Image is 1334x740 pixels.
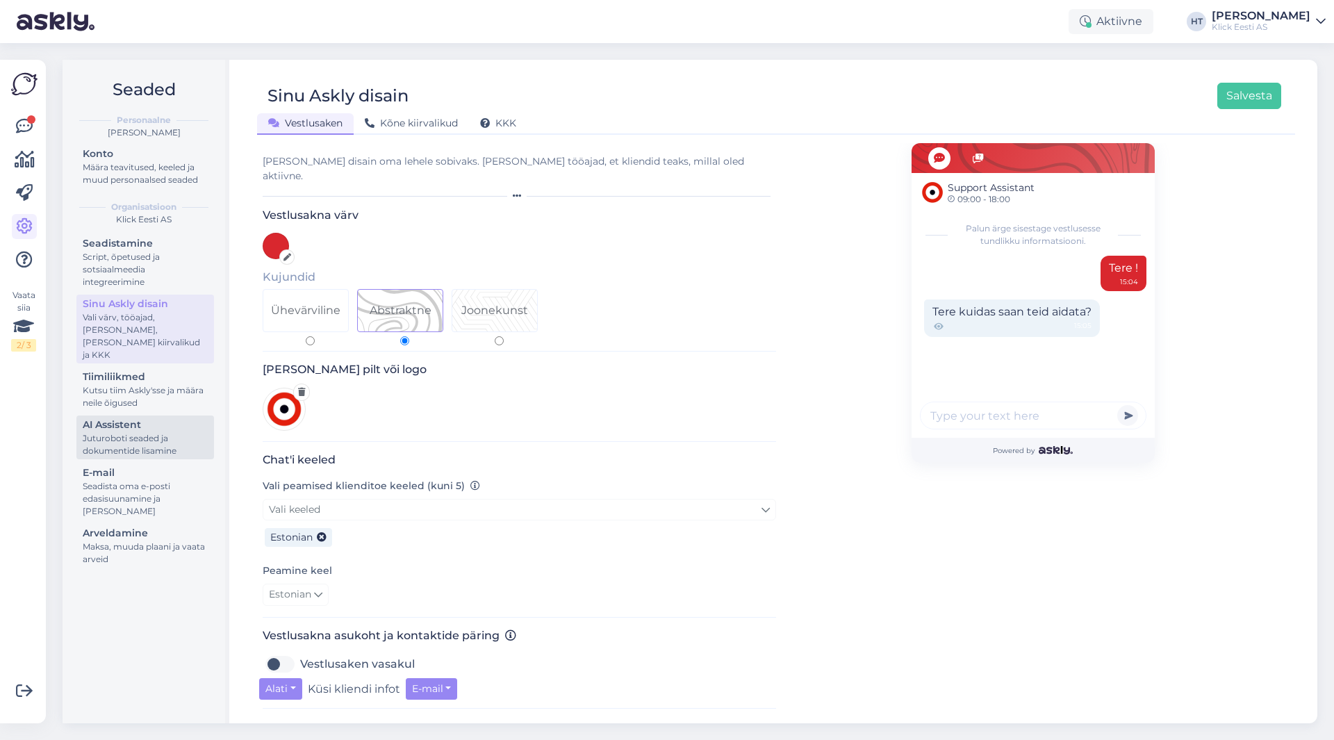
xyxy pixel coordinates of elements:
[83,161,208,186] div: Määra teavitused, keeled ja muud personaalsed seaded
[76,145,214,188] a: KontoMäära teavitused, keeled ja muud personaalsed seaded
[1039,446,1073,454] img: Askly
[83,297,208,311] div: Sinu Askly disain
[263,499,776,520] a: Vali keeled
[83,236,208,251] div: Seadistamine
[461,302,528,319] div: Joonekunst
[270,531,313,543] span: Estonian
[1212,22,1310,33] div: Klick Eesti AS
[1187,12,1206,31] div: HT
[263,584,329,606] a: Estonian
[268,117,343,129] span: Vestlusaken
[400,336,409,345] input: Pattern 1Abstraktne
[259,678,302,700] button: Alati
[76,368,214,411] a: TiimiliikmedKutsu tiim Askly'sse ja määra neile õigused
[76,524,214,568] a: ArveldamineMaksa, muuda plaani ja vaata arveid
[1217,83,1281,109] button: Salvesta
[11,71,38,97] img: Askly Logo
[953,222,1112,247] span: Palun ärge sisestage vestlusesse tundlikku informatsiooni.
[921,181,944,204] img: Support
[370,302,431,319] div: Abstraktne
[263,479,480,493] label: Vali peamised klienditoe keeled (kuni 5)
[306,336,315,345] input: Ühevärviline
[263,208,776,222] h3: Vestlusakna värv
[263,629,776,642] h3: Vestlusakna asukoht ja kontaktide päring
[269,503,320,516] span: Vali keeled
[365,117,458,129] span: Kõne kiirvalikud
[1069,9,1153,34] div: Aktiivne
[76,416,214,459] a: AI AssistentJuturoboti seaded ja dokumentide lisamine
[1101,256,1146,291] div: Tere !
[269,587,311,602] span: Estonian
[1120,277,1138,287] div: 15:04
[83,541,208,566] div: Maksa, muuda plaani ja vaata arveid
[480,117,516,129] span: KKK
[11,289,36,352] div: Vaata siia
[271,302,340,319] div: Ühevärviline
[76,234,214,290] a: SeadistamineScript, õpetused ja sotsiaalmeedia integreerimine
[83,384,208,409] div: Kutsu tiim Askly'sse ja määra neile õigused
[83,480,208,518] div: Seadista oma e-posti edasisuunamine ja [PERSON_NAME]
[1074,320,1092,333] span: 15:05
[263,363,776,376] h3: [PERSON_NAME] pilt või logo
[83,370,208,384] div: Tiimiliikmed
[83,251,208,288] div: Script, õpetused ja sotsiaalmeedia integreerimine
[83,147,208,161] div: Konto
[74,126,214,139] div: [PERSON_NAME]
[267,83,409,109] div: Sinu Askly disain
[993,445,1073,456] span: Powered by
[263,453,776,466] h3: Chat'i keeled
[76,463,214,520] a: E-mailSeadista oma e-posti edasisuunamine ja [PERSON_NAME]
[1212,10,1326,33] a: [PERSON_NAME]Klick Eesti AS
[495,336,504,345] input: Pattern 2Joonekunst
[83,432,208,457] div: Juturoboti seaded ja dokumentide lisamine
[76,295,214,363] a: Sinu Askly disainVali värv, tööajad, [PERSON_NAME], [PERSON_NAME] kiirvalikud ja KKK
[74,76,214,103] h2: Seaded
[83,526,208,541] div: Arveldamine
[948,181,1035,195] span: Support Assistant
[924,299,1100,337] div: Tere kuidas saan teid aidata?
[83,311,208,361] div: Vali värv, tööajad, [PERSON_NAME], [PERSON_NAME] kiirvalikud ja KKK
[111,201,176,213] b: Organisatsioon
[83,418,208,432] div: AI Assistent
[920,402,1146,429] input: Type your text here
[11,339,36,352] div: 2 / 3
[263,154,776,183] div: [PERSON_NAME] disain oma lehele sobivaks. [PERSON_NAME] tööajad, et kliendid teaks, millal oled a...
[263,564,332,578] label: Peamine keel
[1212,10,1310,22] div: [PERSON_NAME]
[117,114,171,126] b: Personaalne
[948,195,1035,204] span: 09:00 - 18:00
[83,466,208,480] div: E-mail
[308,678,400,700] label: Küsi kliendi infot
[74,213,214,226] div: Klick Eesti AS
[300,653,415,675] label: Vestlusaken vasakul
[263,270,776,283] h5: Kujundid
[263,388,306,431] img: Logo preview
[406,678,458,700] button: E-mail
